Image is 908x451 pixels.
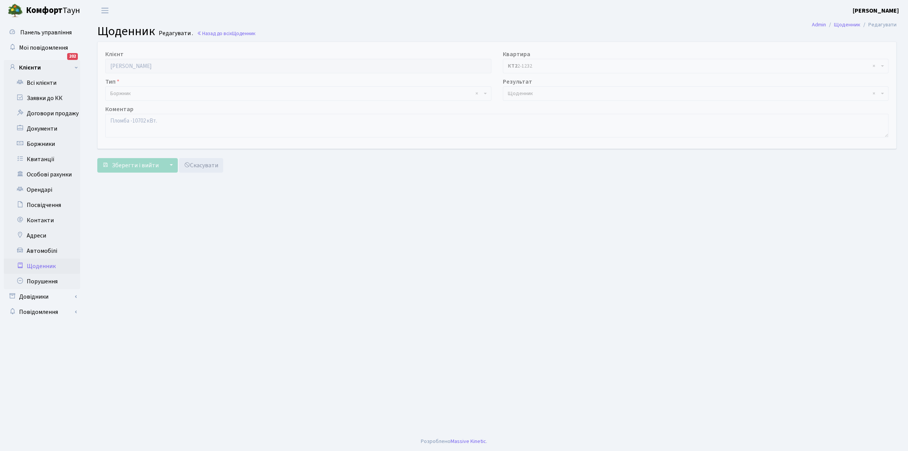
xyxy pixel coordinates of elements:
[4,167,80,182] a: Особові рахунки
[105,77,119,86] label: Тип
[4,91,80,106] a: Заявки до КК
[8,3,23,18] img: logo.png
[503,77,532,86] label: Результат
[4,182,80,197] a: Орендарі
[508,90,879,97] span: Щоденник
[860,21,897,29] li: Редагувати
[112,161,159,170] span: Зберегти і вийти
[421,437,487,446] div: Розроблено .
[105,86,491,101] span: Боржник
[4,259,80,274] a: Щоденник
[4,197,80,213] a: Посвідчення
[475,90,478,97] span: Видалити всі елементи
[503,59,889,73] span: <b>КТ2</b>&nbsp;&nbsp;&nbsp;2-1232
[451,437,486,445] a: Massive Kinetic
[97,23,155,40] span: Щоденник
[4,25,80,40] a: Панель управління
[4,40,80,55] a: Мої повідомлення202
[508,62,879,70] span: <b>КТ2</b>&nbsp;&nbsp;&nbsp;2-1232
[4,243,80,259] a: Автомобілі
[4,274,80,289] a: Порушення
[67,53,78,60] div: 202
[503,86,889,101] span: Щоденник
[105,105,134,114] label: Коментар
[508,62,517,70] b: КТ2
[4,152,80,167] a: Квитанції
[110,90,482,97] span: Боржник
[105,114,889,137] textarea: Пломба -10702 кВт.
[197,30,256,37] a: Назад до всіхЩоденник
[4,228,80,243] a: Адреси
[4,121,80,136] a: Документи
[157,30,193,37] small: Редагувати .
[4,289,80,304] a: Довідники
[812,21,826,29] a: Admin
[105,50,124,59] label: Клієнт
[834,21,860,29] a: Щоденник
[19,44,68,52] span: Мої повідомлення
[873,90,875,97] span: Видалити всі елементи
[4,106,80,121] a: Договори продажу
[26,4,80,17] span: Таун
[503,50,530,59] label: Квартира
[853,6,899,15] a: [PERSON_NAME]
[179,158,223,173] a: Скасувати
[95,4,114,17] button: Переключити навігацію
[4,304,80,320] a: Повідомлення
[873,62,875,70] span: Видалити всі елементи
[4,75,80,91] a: Всі клієнти
[26,4,63,16] b: Комфорт
[800,17,908,33] nav: breadcrumb
[4,213,80,228] a: Контакти
[20,28,72,37] span: Панель управління
[4,136,80,152] a: Боржники
[97,158,164,173] button: Зберегти і вийти
[232,30,256,37] span: Щоденник
[4,60,80,75] a: Клієнти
